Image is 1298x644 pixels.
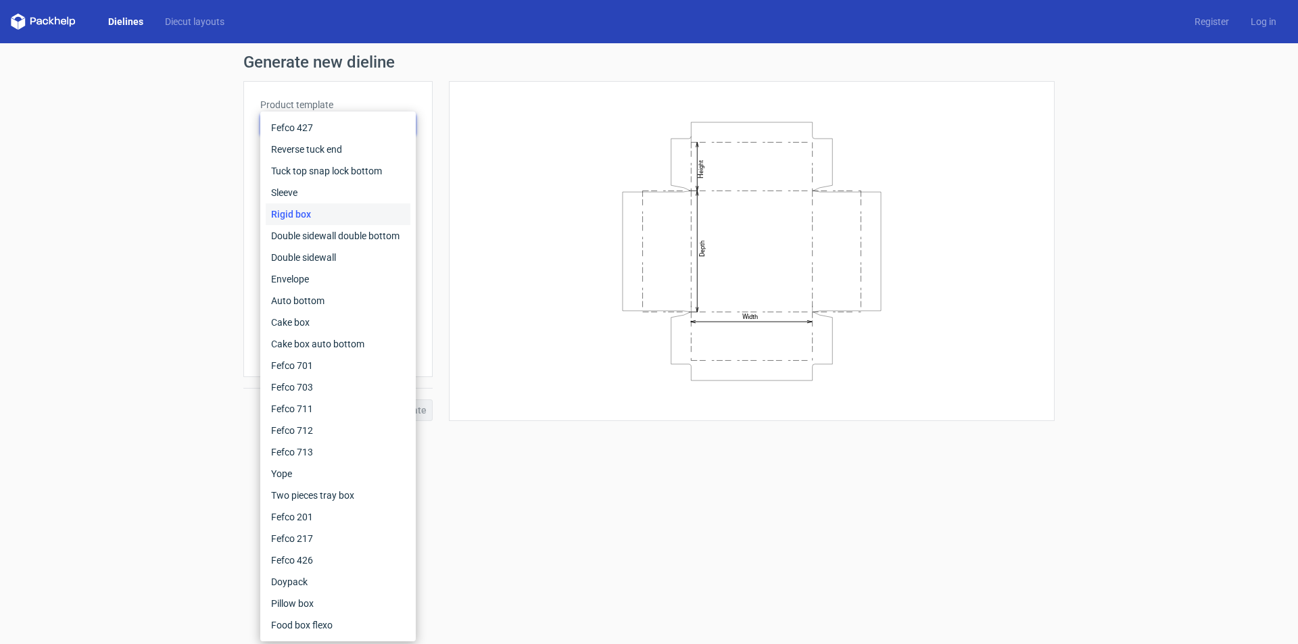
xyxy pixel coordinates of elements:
[97,15,154,28] a: Dielines
[266,290,410,312] div: Auto bottom
[266,441,410,463] div: Fefco 713
[266,117,410,139] div: Fefco 427
[266,268,410,290] div: Envelope
[266,355,410,376] div: Fefco 701
[266,463,410,485] div: Yope
[266,420,410,441] div: Fefco 712
[260,98,416,112] label: Product template
[266,593,410,614] div: Pillow box
[266,571,410,593] div: Doypack
[266,506,410,528] div: Fefco 201
[266,182,410,203] div: Sleeve
[266,225,410,247] div: Double sidewall double bottom
[266,376,410,398] div: Fefco 703
[266,528,410,549] div: Fefco 217
[266,139,410,160] div: Reverse tuck end
[266,614,410,636] div: Food box flexo
[154,15,235,28] a: Diecut layouts
[697,159,704,178] text: Height
[266,485,410,506] div: Two pieces tray box
[266,312,410,333] div: Cake box
[266,203,410,225] div: Rigid box
[266,549,410,571] div: Fefco 426
[266,247,410,268] div: Double sidewall
[266,160,410,182] div: Tuck top snap lock bottom
[266,333,410,355] div: Cake box auto bottom
[243,54,1055,70] h1: Generate new dieline
[1184,15,1240,28] a: Register
[698,240,706,256] text: Depth
[742,313,758,320] text: Width
[266,398,410,420] div: Fefco 711
[1240,15,1287,28] a: Log in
